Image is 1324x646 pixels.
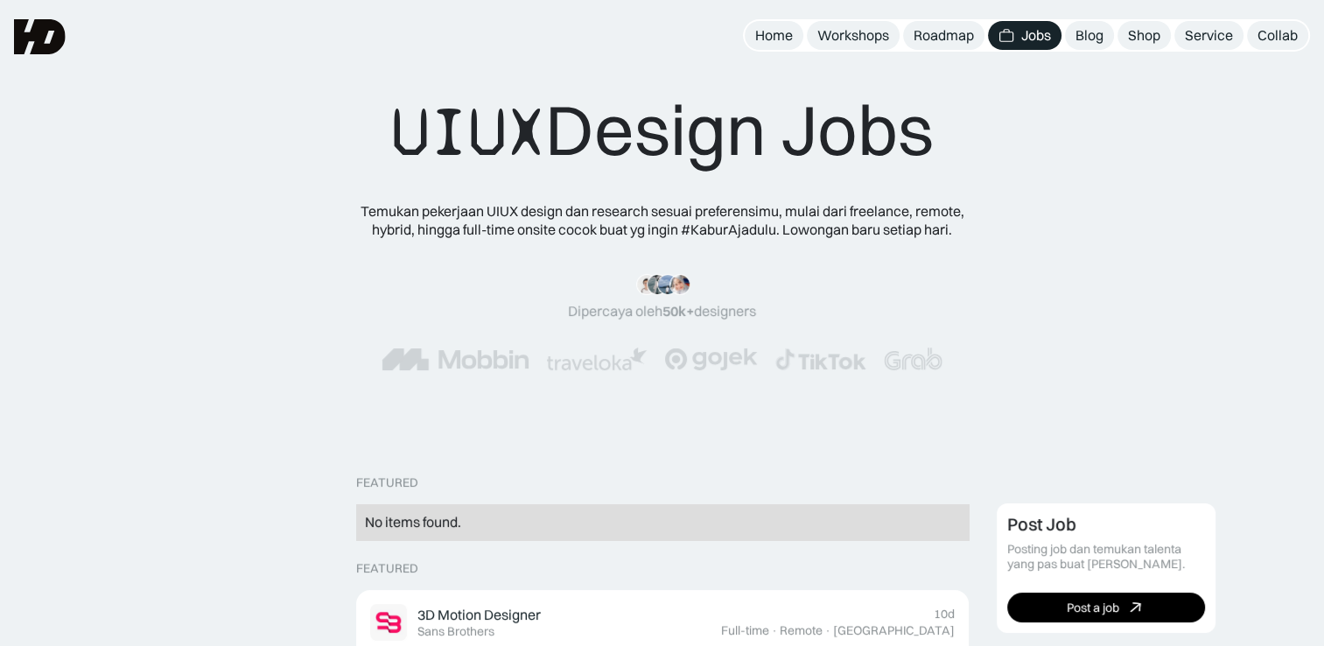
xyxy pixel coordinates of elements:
[568,302,756,320] div: Dipercaya oleh designers
[914,26,974,45] div: Roadmap
[391,88,934,174] div: Design Jobs
[1117,21,1171,50] a: Shop
[1067,600,1119,615] div: Post a job
[370,604,407,641] img: Job Image
[1007,514,1076,535] div: Post Job
[356,561,418,576] div: Featured
[1257,26,1298,45] div: Collab
[903,21,984,50] a: Roadmap
[347,202,977,239] div: Temukan pekerjaan UIUX design dan research sesuai preferensimu, mulai dari freelance, remote, hyb...
[417,624,494,639] div: Sans Brothers
[824,623,831,638] div: ·
[745,21,803,50] a: Home
[1075,26,1103,45] div: Blog
[1021,26,1051,45] div: Jobs
[934,607,955,621] div: 10d
[807,21,900,50] a: Workshops
[833,623,955,638] div: [GEOGRAPHIC_DATA]
[391,90,545,174] span: UIUX
[1174,21,1243,50] a: Service
[1007,593,1205,622] a: Post a job
[356,475,418,490] div: Featured
[1065,21,1114,50] a: Blog
[1185,26,1233,45] div: Service
[780,623,823,638] div: Remote
[755,26,793,45] div: Home
[721,623,769,638] div: Full-time
[365,513,960,531] div: No items found.
[988,21,1061,50] a: Jobs
[1247,21,1308,50] a: Collab
[1007,542,1205,572] div: Posting job dan temukan talenta yang pas buat [PERSON_NAME].
[417,606,541,624] div: 3D Motion Designer
[662,302,694,319] span: 50k+
[1128,26,1160,45] div: Shop
[817,26,889,45] div: Workshops
[771,623,778,638] div: ·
